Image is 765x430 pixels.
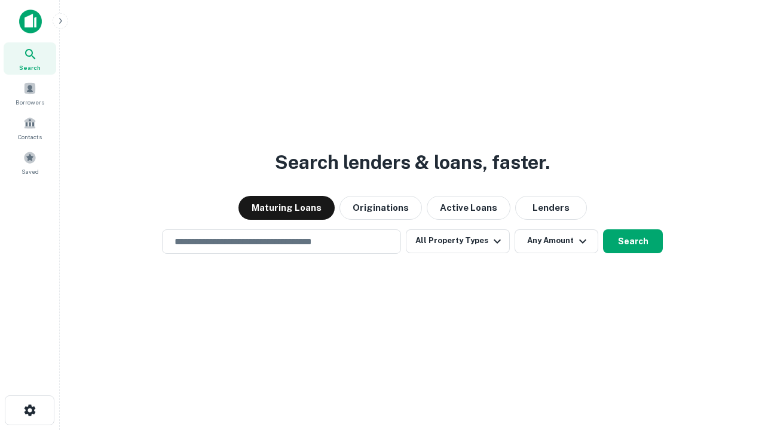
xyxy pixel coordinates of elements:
[238,196,335,220] button: Maturing Loans
[4,77,56,109] a: Borrowers
[515,229,598,253] button: Any Amount
[427,196,510,220] button: Active Loans
[19,63,41,72] span: Search
[603,229,663,253] button: Search
[22,167,39,176] span: Saved
[16,97,44,107] span: Borrowers
[19,10,42,33] img: capitalize-icon.png
[275,148,550,177] h3: Search lenders & loans, faster.
[515,196,587,220] button: Lenders
[18,132,42,142] span: Contacts
[4,146,56,179] a: Saved
[4,112,56,144] a: Contacts
[339,196,422,220] button: Originations
[406,229,510,253] button: All Property Types
[4,42,56,75] a: Search
[705,334,765,392] iframe: Chat Widget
